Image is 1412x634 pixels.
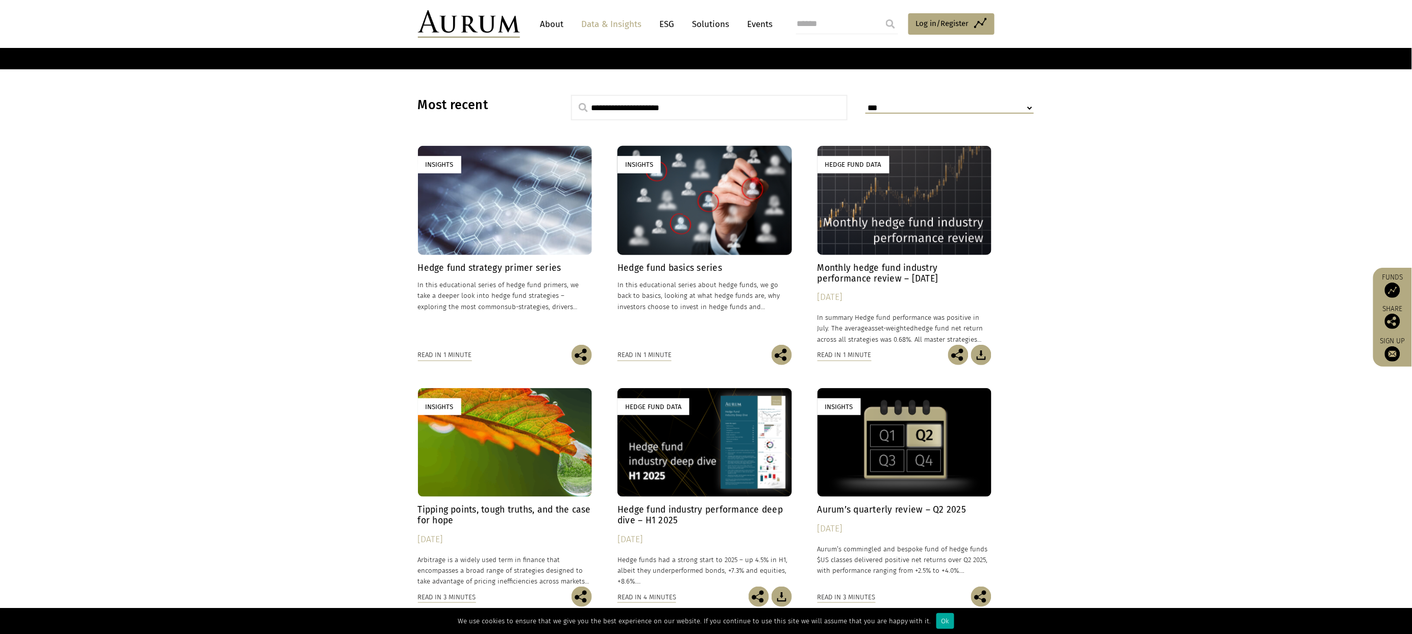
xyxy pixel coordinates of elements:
a: Funds [1378,273,1407,298]
div: Read in 1 minute [418,349,472,361]
img: Share this post [948,345,969,365]
h4: Tipping points, tough truths, and the case for hope [418,504,592,526]
div: Read in 1 minute [617,349,672,361]
a: About [535,15,569,34]
img: Share this post [1385,314,1400,329]
img: Share this post [572,345,592,365]
a: Hedge Fund Data Monthly hedge fund industry performance review – [DATE] [DATE] In summary Hedge f... [818,146,992,344]
img: Share this post [749,587,769,607]
h3: Most recent [418,97,546,113]
p: Aurum’s commingled and bespoke fund of hedge funds $US classes delivered positive net returns ove... [818,544,992,576]
span: sub-strategies [505,303,549,311]
a: Solutions [687,15,735,34]
div: [DATE] [617,532,792,547]
a: Sign up [1378,337,1407,362]
a: Data & Insights [577,15,647,34]
img: Download Article [971,345,992,365]
p: In this educational series about hedge funds, we go back to basics, looking at what hedge funds a... [617,280,792,312]
img: Share this post [772,345,792,365]
h4: Hedge fund strategy primer series [418,263,592,273]
div: [DATE] [818,290,992,305]
a: Insights Aurum’s quarterly review – Q2 2025 [DATE] Aurum’s commingled and bespoke fund of hedge f... [818,388,992,587]
a: Insights Hedge fund basics series In this educational series about hedge funds, we go back to bas... [617,146,792,344]
h4: Hedge fund basics series [617,263,792,273]
p: In summary Hedge fund performance was positive in July. The average hedge fund net return across ... [818,312,992,344]
a: ESG [655,15,680,34]
img: Sign up to our newsletter [1385,346,1400,362]
span: asset-weighted [869,324,914,332]
h4: Hedge fund industry performance deep dive – H1 2025 [617,504,792,526]
div: [DATE] [418,532,592,547]
div: Read in 3 minutes [418,592,476,603]
div: Insights [418,398,461,415]
img: Download Article [772,587,792,607]
div: Share [1378,306,1407,329]
div: [DATE] [818,522,992,536]
a: Events [742,15,773,34]
div: Read in 4 minutes [617,592,676,603]
div: Ok [936,613,954,629]
div: Insights [617,156,661,173]
a: Hedge Fund Data Hedge fund industry performance deep dive – H1 2025 [DATE] Hedge funds had a stro... [617,388,792,587]
div: Read in 3 minutes [818,592,876,603]
h4: Monthly hedge fund industry performance review – [DATE] [818,263,992,284]
img: Share this post [572,587,592,607]
p: Arbitrage is a widely used term in finance that encompasses a broad range of strategies designed ... [418,554,592,587]
img: Share this post [971,587,992,607]
img: Access Funds [1385,283,1400,298]
h4: Aurum’s quarterly review – Q2 2025 [818,504,992,515]
p: Hedge funds had a strong start to 2025 – up 4.5% in H1, albeit they underperformed bonds, +7.3% a... [617,554,792,587]
div: Hedge Fund Data [617,398,689,415]
a: Insights Hedge fund strategy primer series In this educational series of hedge fund primers, we t... [418,146,592,344]
img: search.svg [579,103,588,112]
img: Aurum [418,10,520,38]
p: In this educational series of hedge fund primers, we take a deeper look into hedge fund strategie... [418,280,592,312]
div: Insights [418,156,461,173]
div: Hedge Fund Data [818,156,889,173]
a: Log in/Register [908,13,995,35]
input: Submit [880,14,901,34]
span: Log in/Register [916,17,969,30]
a: Insights Tipping points, tough truths, and the case for hope [DATE] Arbitrage is a widely used te... [418,388,592,587]
div: Insights [818,398,861,415]
div: Read in 1 minute [818,349,872,361]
